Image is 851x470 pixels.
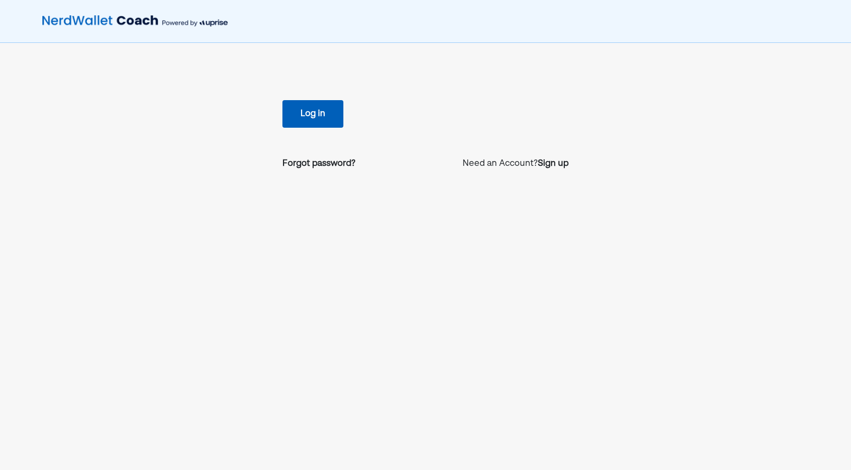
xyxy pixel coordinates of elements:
[282,157,356,170] a: Forgot password?
[463,157,569,170] p: Need an Account?
[538,157,569,170] a: Sign up
[282,100,343,128] button: Log in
